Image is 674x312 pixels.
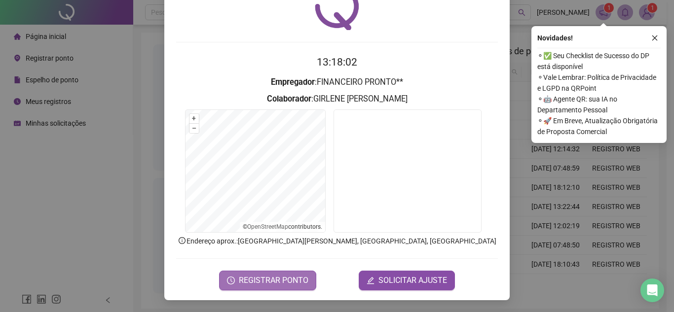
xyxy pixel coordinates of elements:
[178,236,187,245] span: info-circle
[537,50,661,72] span: ⚬ ✅ Seu Checklist de Sucesso do DP está disponível
[176,93,498,105] h3: : GIRLENE [PERSON_NAME]
[239,275,308,286] span: REGISTRAR PONTO
[247,223,288,230] a: OpenStreetMap
[651,35,658,41] span: close
[189,114,199,123] button: +
[189,124,199,133] button: –
[176,236,498,246] p: Endereço aprox. : [GEOGRAPHIC_DATA][PERSON_NAME], [GEOGRAPHIC_DATA], [GEOGRAPHIC_DATA]
[267,94,311,104] strong: Colaborador
[243,223,322,230] li: © contributors.
[537,94,661,115] span: ⚬ 🤖 Agente QR: sua IA no Departamento Pessoal
[271,77,315,87] strong: Empregador
[537,72,661,94] span: ⚬ Vale Lembrar: Política de Privacidade e LGPD na QRPoint
[317,56,357,68] time: 13:18:02
[537,115,661,137] span: ⚬ 🚀 Em Breve, Atualização Obrigatória de Proposta Comercial
[359,271,455,290] button: editSOLICITAR AJUSTE
[227,277,235,284] span: clock-circle
[640,278,664,302] div: Open Intercom Messenger
[219,271,316,290] button: REGISTRAR PONTO
[367,277,374,284] span: edit
[176,76,498,89] h3: : FINANCEIRO PRONTO**
[378,275,447,286] span: SOLICITAR AJUSTE
[537,33,573,43] span: Novidades !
